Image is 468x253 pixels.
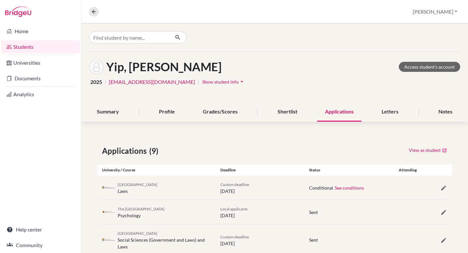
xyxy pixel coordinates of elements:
div: Status [304,167,393,173]
div: Profile [151,102,183,122]
a: Access student's account [399,62,460,72]
span: Applications [102,145,149,157]
a: Universities [1,56,80,69]
a: [EMAIL_ADDRESS][DOMAIN_NAME] [109,78,195,86]
span: The [GEOGRAPHIC_DATA] [118,206,164,211]
div: Psychology [118,205,164,219]
div: Attending [393,167,422,173]
img: Ban Yin Yip's avatar [89,60,104,74]
span: [GEOGRAPHIC_DATA] [118,231,157,236]
div: [DATE] [215,205,304,219]
div: Grades/Scores [195,102,245,122]
div: Social Sciences (Government and Laws) and Laws [118,230,211,250]
a: Students [1,40,80,53]
div: Shortlist [270,102,305,122]
img: hk_hku_3y_9pupn.png [102,185,115,190]
div: [DATE] [215,233,304,247]
i: arrow_drop_down [239,78,245,85]
span: [GEOGRAPHIC_DATA] [118,182,157,187]
button: Show student infoarrow_drop_down [202,77,245,87]
div: [DATE] [215,181,304,194]
div: Letters [374,102,406,122]
div: Notes [431,102,460,122]
a: Community [1,239,80,252]
iframe: Intercom live chat [446,231,461,246]
span: Sent [309,209,318,215]
span: | [198,78,199,86]
button: See conditions [334,184,364,192]
span: 2025 [90,78,102,86]
h1: Yip, [PERSON_NAME] [106,60,222,74]
span: Custom deadline [220,234,249,239]
a: Home [1,25,80,38]
span: Local applicants [220,206,248,211]
div: Laws [118,181,157,194]
div: Deadline [215,167,304,173]
span: Sent [309,237,318,243]
span: (9) [149,145,161,157]
div: Applications [317,102,361,122]
span: Custom deadline [220,182,249,187]
span: Conditional [309,185,333,191]
img: Bridge-U [5,7,31,17]
a: Documents [1,72,80,85]
a: Help center [1,223,80,236]
input: Find student by name... [89,31,170,44]
img: hk_cuh_umd31uiy.png [102,210,115,215]
span: | [105,78,106,86]
span: Show student info [202,79,239,85]
div: Summary [89,102,127,122]
a: Analytics [1,88,80,101]
img: hk_hku_3y_9pupn.png [102,237,115,242]
a: View as student [409,145,447,155]
div: University / Course [97,167,215,173]
button: [PERSON_NAME] [410,6,460,18]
